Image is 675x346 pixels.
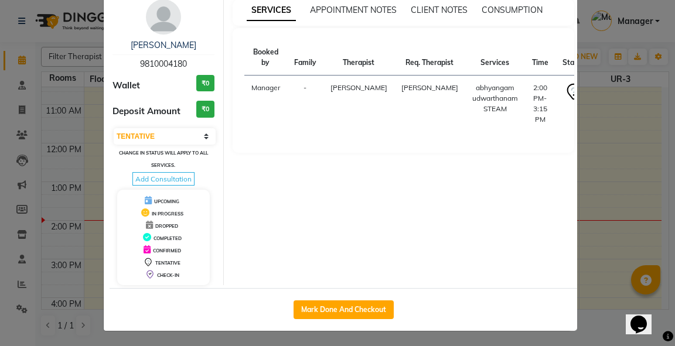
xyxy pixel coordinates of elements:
[157,272,179,278] span: CHECK-IN
[310,5,397,15] span: APPOINTMENT NOTES
[244,40,287,76] th: Booked by
[323,40,394,76] th: Therapist
[155,260,180,266] span: TENTATIVE
[555,40,592,76] th: Status
[525,40,555,76] th: Time
[401,83,458,92] span: [PERSON_NAME]
[153,248,181,253] span: CONFIRMED
[119,150,208,168] small: Change in status will apply to all services.
[626,299,663,334] iframe: chat widget
[287,76,323,132] td: -
[525,76,555,132] td: 2:00 PM-3:15 PM
[482,5,543,15] span: CONSUMPTION
[465,40,525,76] th: Services
[472,83,518,114] div: abhyangam udwarthanam STEAM
[287,40,323,76] th: Family
[196,75,214,92] h3: ₹0
[196,101,214,118] h3: ₹0
[140,59,187,69] span: 9810004180
[131,40,196,50] a: [PERSON_NAME]
[155,223,178,229] span: DROPPED
[154,198,179,204] span: UPCOMING
[112,79,140,93] span: Wallet
[330,83,387,92] span: [PERSON_NAME]
[411,5,468,15] span: CLIENT NOTES
[244,76,287,132] td: Manager
[152,211,183,217] span: IN PROGRESS
[294,300,394,319] button: Mark Done And Checkout
[112,105,180,118] span: Deposit Amount
[132,172,195,186] span: Add Consultation
[154,235,182,241] span: COMPLETED
[394,40,465,76] th: Req. Therapist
